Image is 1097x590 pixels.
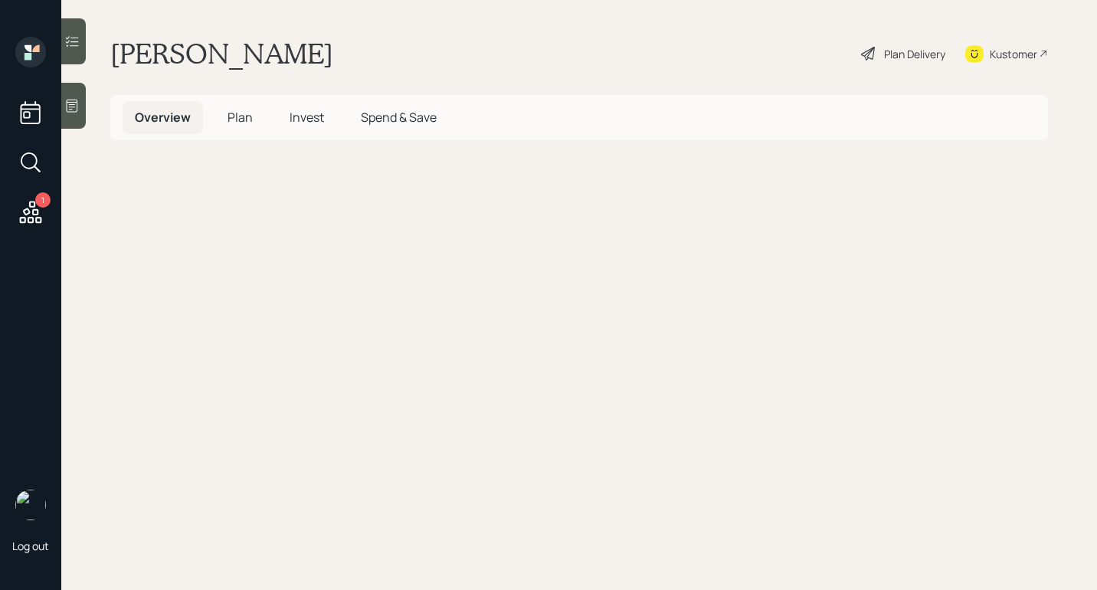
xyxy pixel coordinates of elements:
[12,539,49,553] div: Log out
[110,37,333,70] h1: [PERSON_NAME]
[35,192,51,208] div: 1
[990,46,1037,62] div: Kustomer
[15,490,46,520] img: aleksandra-headshot.png
[228,109,253,126] span: Plan
[290,109,324,126] span: Invest
[361,109,437,126] span: Spend & Save
[884,46,945,62] div: Plan Delivery
[135,109,191,126] span: Overview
